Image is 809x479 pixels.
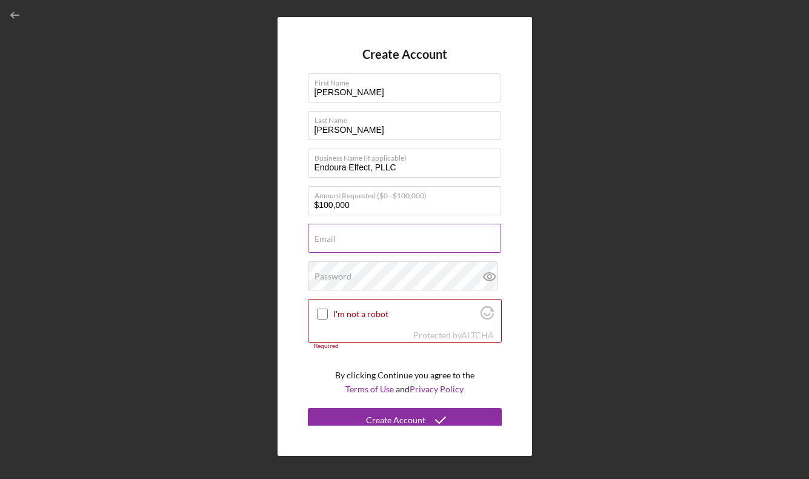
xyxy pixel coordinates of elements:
label: First Name [315,74,501,87]
h4: Create Account [362,47,447,61]
div: Required [308,343,502,350]
button: Create Account [308,408,502,432]
p: By clicking Continue you agree to the and [335,369,474,396]
a: Privacy Policy [410,384,464,394]
div: Create Account [366,408,425,432]
a: Visit Altcha.org [461,330,494,340]
label: Password [315,272,351,281]
label: Business Name (if applicable) [315,149,501,162]
div: Protected by [413,330,494,340]
a: Terms of Use [345,384,394,394]
label: I'm not a robot [333,309,477,319]
a: Visit Altcha.org [481,311,494,321]
label: Amount Requested ($0 - $100,000) [315,187,501,200]
label: Last Name [315,112,501,125]
label: Email [315,234,336,244]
